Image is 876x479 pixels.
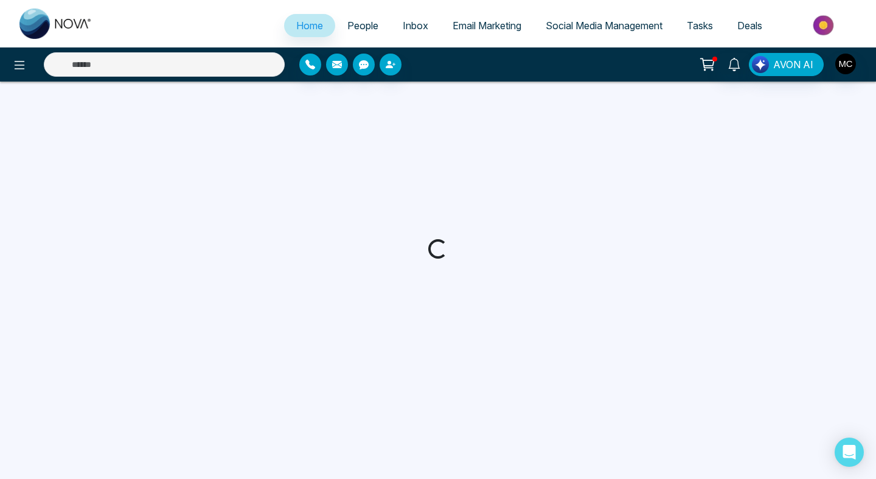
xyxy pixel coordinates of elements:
[347,19,378,32] span: People
[335,14,391,37] a: People
[835,438,864,467] div: Open Intercom Messenger
[725,14,774,37] a: Deals
[773,57,813,72] span: AVON AI
[687,19,713,32] span: Tasks
[780,12,869,39] img: Market-place.gif
[534,14,675,37] a: Social Media Management
[296,19,323,32] span: Home
[19,9,92,39] img: Nova CRM Logo
[835,54,856,74] img: User Avatar
[546,19,662,32] span: Social Media Management
[391,14,440,37] a: Inbox
[403,19,428,32] span: Inbox
[440,14,534,37] a: Email Marketing
[737,19,762,32] span: Deals
[749,53,824,76] button: AVON AI
[675,14,725,37] a: Tasks
[453,19,521,32] span: Email Marketing
[284,14,335,37] a: Home
[752,56,769,73] img: Lead Flow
